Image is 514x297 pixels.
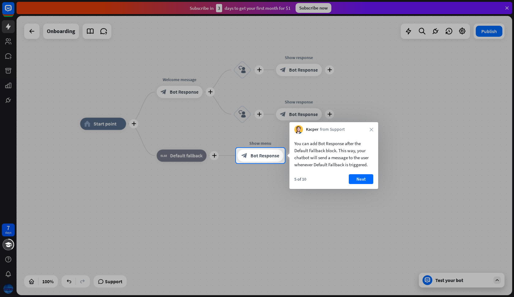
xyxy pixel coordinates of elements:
[320,126,345,133] span: from Support
[370,128,373,131] i: close
[241,152,248,159] i: block_bot_response
[5,2,23,21] button: Open LiveChat chat widget
[349,174,373,184] button: Next
[251,152,279,159] span: Bot Response
[294,176,306,182] div: 5 of 10
[294,140,373,168] div: You can add Bot Response after the Default Fallback block. This way, your chatbot will send a mes...
[306,126,318,133] span: Kacper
